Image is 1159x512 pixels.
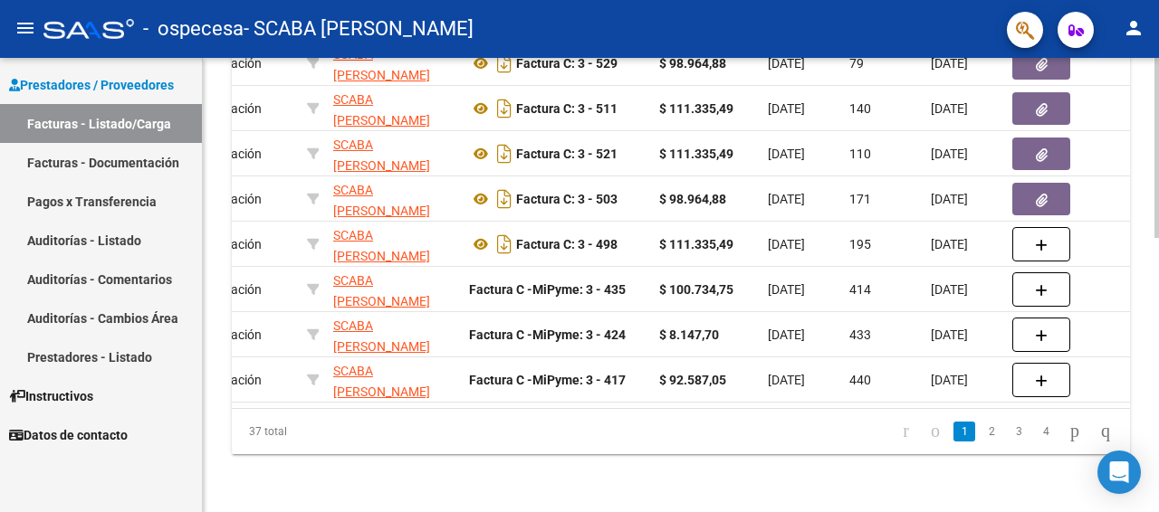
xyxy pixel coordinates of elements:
span: [DATE] [931,147,968,161]
span: SCABA [PERSON_NAME] [333,92,430,128]
span: [DATE] [931,192,968,206]
strong: $ 100.734,75 [659,282,733,297]
li: page 4 [1032,416,1059,447]
strong: $ 111.335,49 [659,147,733,161]
span: SCABA [PERSON_NAME] [333,137,430,173]
li: page 2 [978,416,1005,447]
span: [DATE] [931,327,968,342]
strong: Factura C -MiPyme: 3 - 435 [469,282,626,297]
div: 27141381402 [333,361,455,399]
span: - ospecesa [143,9,244,49]
strong: $ 111.335,49 [659,237,733,251]
i: Descargar documento [493,139,516,168]
span: [DATE] [931,282,968,297]
span: 195 [849,237,871,251]
strong: $ 98.964,88 [659,56,726,71]
strong: $ 111.335,49 [659,101,733,116]
span: 171 [849,192,871,206]
span: SCABA [PERSON_NAME] [333,364,430,399]
span: [DATE] [931,373,968,387]
span: 414 [849,282,871,297]
span: SCABA [PERSON_NAME] [333,318,430,354]
i: Descargar documento [493,94,516,123]
span: [DATE] [768,101,805,116]
span: Datos de contacto [9,425,128,445]
span: [DATE] [768,192,805,206]
li: page 1 [951,416,978,447]
span: [DATE] [768,237,805,251]
span: Instructivos [9,386,93,406]
strong: Factura C: 3 - 529 [516,56,618,71]
a: go to first page [895,422,917,441]
a: 4 [1035,422,1057,441]
i: Descargar documento [493,185,516,213]
li: page 3 [1005,416,1032,447]
span: 110 [849,147,871,161]
strong: Factura C: 3 - 521 [516,147,618,161]
strong: Factura C -MiPyme: 3 - 424 [469,327,626,342]
strong: $ 8.147,70 [659,327,719,342]
strong: Factura C: 3 - 503 [516,192,618,206]
span: SCABA [PERSON_NAME] [333,273,430,308]
i: Descargar documento [493,49,516,78]
i: Descargar documento [493,230,516,259]
a: go to previous page [923,422,948,441]
span: [DATE] [768,56,805,71]
div: Open Intercom Messenger [1097,450,1141,494]
div: 27141381402 [333,135,455,173]
span: - SCABA [PERSON_NAME] [244,9,474,49]
div: 27141381402 [333,316,455,354]
span: [DATE] [931,56,968,71]
span: 440 [849,373,871,387]
div: 27141381402 [333,270,455,308]
strong: $ 98.964,88 [659,192,726,206]
a: 1 [953,422,975,441]
strong: $ 92.587,05 [659,373,726,387]
a: 3 [1008,422,1030,441]
span: 433 [849,327,871,342]
span: [DATE] [768,327,805,342]
span: 140 [849,101,871,116]
span: Prestadores / Proveedores [9,75,174,95]
strong: Factura C: 3 - 511 [516,101,618,116]
span: [DATE] [768,282,805,297]
mat-icon: person [1123,17,1145,39]
span: [DATE] [768,373,805,387]
div: 27141381402 [333,225,455,263]
span: SCABA [PERSON_NAME] [333,228,430,263]
strong: Factura C: 3 - 498 [516,237,618,251]
mat-icon: menu [14,17,36,39]
span: [DATE] [768,147,805,161]
strong: Factura C -MiPyme: 3 - 417 [469,373,626,387]
span: 79 [849,56,864,71]
a: 2 [981,422,1002,441]
div: 27141381402 [333,44,455,82]
span: [DATE] [931,237,968,251]
div: 37 total [232,409,408,454]
span: SCABA [PERSON_NAME] [333,183,430,218]
div: 27141381402 [333,180,455,218]
a: go to last page [1093,422,1118,441]
a: go to next page [1062,422,1087,441]
span: [DATE] [931,101,968,116]
div: 27141381402 [333,90,455,128]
